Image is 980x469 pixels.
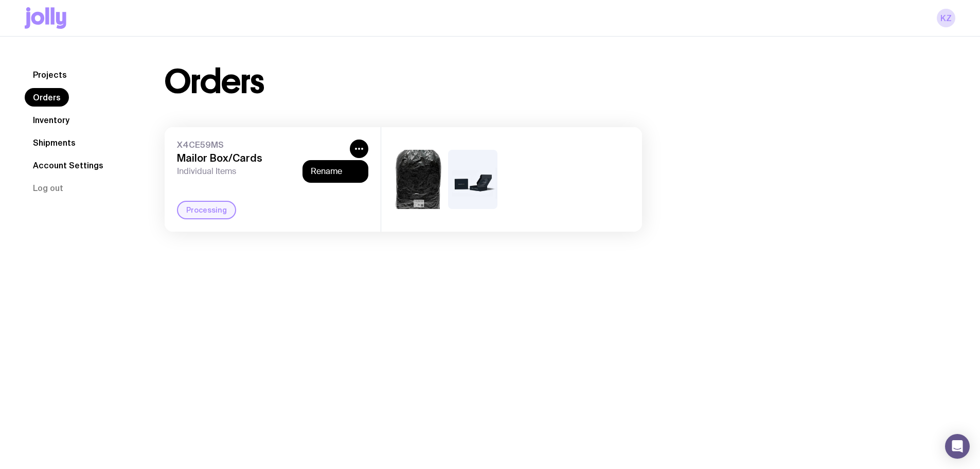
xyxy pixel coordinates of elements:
span: Individual Items [177,166,346,177]
a: Shipments [25,133,84,152]
button: Rename [311,166,360,177]
div: Open Intercom Messenger [945,434,970,459]
a: Projects [25,65,75,84]
span: X4CE59MS [177,140,346,150]
div: Processing [177,201,236,219]
h3: Mailor Box/Cards [177,152,346,164]
button: Log out [25,179,72,197]
a: Orders [25,88,69,107]
h1: Orders [165,65,264,98]
a: Account Settings [25,156,112,175]
a: KZ [937,9,955,27]
a: Inventory [25,111,78,129]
